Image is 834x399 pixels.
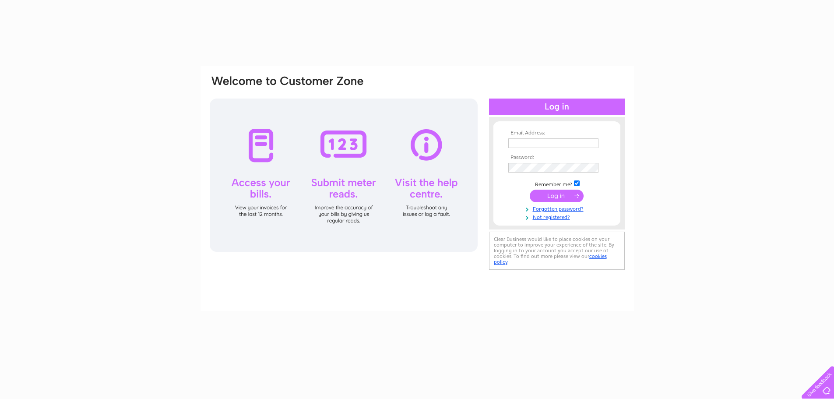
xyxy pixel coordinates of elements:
input: Submit [530,190,584,202]
th: Password: [506,155,608,161]
a: Forgotten password? [508,204,608,212]
td: Remember me? [506,179,608,188]
a: Not registered? [508,212,608,221]
th: Email Address: [506,130,608,136]
a: cookies policy [494,253,607,265]
div: Clear Business would like to place cookies on your computer to improve your experience of the sit... [489,232,625,270]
